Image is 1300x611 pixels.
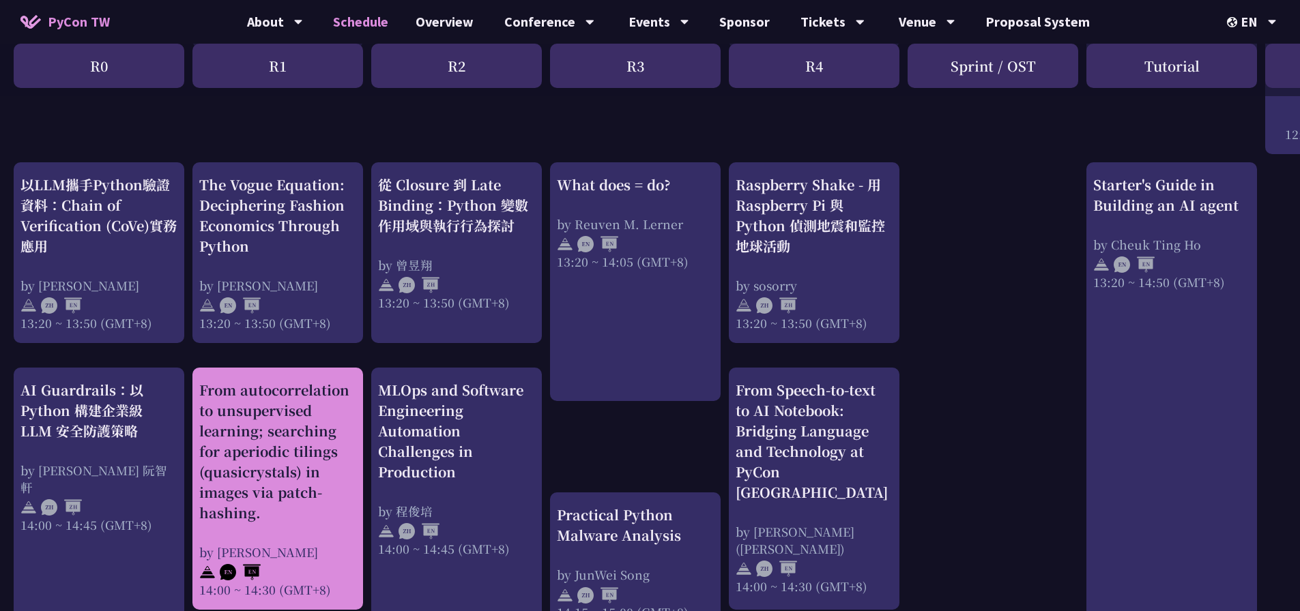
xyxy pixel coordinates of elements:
[371,44,542,88] div: R2
[378,503,535,520] div: by 程俊培
[20,462,177,496] div: by [PERSON_NAME] 阮智軒
[378,540,535,557] div: 14:00 ~ 14:45 (GMT+8)
[378,523,394,539] img: svg+xml;base64,PHN2ZyB4bWxucz0iaHR0cDovL3d3dy53My5vcmcvMjAwMC9zdmciIHdpZHRoPSIyNCIgaGVpZ2h0PSIyNC...
[20,15,41,29] img: Home icon of PyCon TW 2025
[7,5,124,39] a: PyCon TW
[1093,256,1110,273] img: svg+xml;base64,PHN2ZyB4bWxucz0iaHR0cDovL3d3dy53My5vcmcvMjAwMC9zdmciIHdpZHRoPSIyNCIgaGVpZ2h0PSIyNC...
[736,297,752,314] img: svg+xml;base64,PHN2ZyB4bWxucz0iaHR0cDovL3d3dy53My5vcmcvMjAwMC9zdmciIHdpZHRoPSIyNCIgaGVpZ2h0PSIyNC...
[557,566,714,583] div: by JunWei Song
[756,561,797,577] img: ZHEN.371966e.svg
[399,277,439,293] img: ZHZH.38617ef.svg
[736,523,893,557] div: by [PERSON_NAME] ([PERSON_NAME])
[378,277,394,293] img: svg+xml;base64,PHN2ZyB4bWxucz0iaHR0cDovL3d3dy53My5vcmcvMjAwMC9zdmciIHdpZHRoPSIyNCIgaGVpZ2h0PSIyNC...
[20,175,177,331] a: 以LLM攜手Python驗證資料：Chain of Verification (CoVe)實務應用 by [PERSON_NAME] 13:20 ~ 13:50 (GMT+8)
[908,44,1078,88] div: Sprint / OST
[736,578,893,595] div: 14:00 ~ 14:30 (GMT+8)
[1093,175,1250,290] a: Starter's Guide in Building an AI agent by Cheuk Ting Ho 13:20 ~ 14:50 (GMT+8)
[41,297,82,314] img: ZHEN.371966e.svg
[20,314,177,331] div: 13:20 ~ 13:50 (GMT+8)
[756,297,797,314] img: ZHZH.38617ef.svg
[557,236,573,252] img: svg+xml;base64,PHN2ZyB4bWxucz0iaHR0cDovL3d3dy53My5vcmcvMjAwMC9zdmciIHdpZHRoPSIyNCIgaGVpZ2h0PSIyNC...
[557,215,714,233] div: by Reuven M. Lerner
[199,175,356,331] a: The Vogue Equation: Deciphering Fashion Economics Through Python by [PERSON_NAME] 13:20 ~ 13:50 (...
[557,505,714,546] div: Practical Python Malware Analysis
[199,297,216,314] img: svg+xml;base64,PHN2ZyB4bWxucz0iaHR0cDovL3d3dy53My5vcmcvMjAwMC9zdmciIHdpZHRoPSIyNCIgaGVpZ2h0PSIyNC...
[20,516,177,533] div: 14:00 ~ 14:45 (GMT+8)
[14,44,184,88] div: R0
[378,380,535,482] div: MLOps and Software Engineering Automation Challenges in Production
[736,175,893,256] div: Raspberry Shake - 用 Raspberry Pi 與 Python 偵測地震和監控地球活動
[20,277,177,294] div: by [PERSON_NAME]
[550,44,721,88] div: R3
[20,499,37,516] img: svg+xml;base64,PHN2ZyB4bWxucz0iaHR0cDovL3d3dy53My5vcmcvMjAwMC9zdmciIHdpZHRoPSIyNCIgaGVpZ2h0PSIyNC...
[736,561,752,577] img: svg+xml;base64,PHN2ZyB4bWxucz0iaHR0cDovL3d3dy53My5vcmcvMjAwMC9zdmciIHdpZHRoPSIyNCIgaGVpZ2h0PSIyNC...
[736,380,893,503] div: From Speech-to-text to AI Notebook: Bridging Language and Technology at PyCon [GEOGRAPHIC_DATA]
[199,564,216,580] img: svg+xml;base64,PHN2ZyB4bWxucz0iaHR0cDovL3d3dy53My5vcmcvMjAwMC9zdmciIHdpZHRoPSIyNCIgaGVpZ2h0PSIyNC...
[20,297,37,314] img: svg+xml;base64,PHN2ZyB4bWxucz0iaHR0cDovL3d3dy53My5vcmcvMjAwMC9zdmciIHdpZHRoPSIyNCIgaGVpZ2h0PSIyNC...
[729,44,899,88] div: R4
[199,543,356,561] div: by [PERSON_NAME]
[577,587,618,603] img: ZHEN.371966e.svg
[199,581,356,598] div: 14:00 ~ 14:30 (GMT+8)
[1093,175,1250,215] div: Starter's Guide in Building an AI agent
[220,297,261,314] img: ENEN.5a408d1.svg
[1093,273,1250,290] div: 13:20 ~ 14:50 (GMT+8)
[1093,236,1250,253] div: by Cheuk Ting Ho
[1227,17,1241,27] img: Locale Icon
[736,277,893,294] div: by sosorry
[199,314,356,331] div: 13:20 ~ 13:50 (GMT+8)
[736,175,893,331] a: Raspberry Shake - 用 Raspberry Pi 與 Python 偵測地震和監控地球活動 by sosorry 13:20 ~ 13:50 (GMT+8)
[199,175,356,256] div: The Vogue Equation: Deciphering Fashion Economics Through Python
[1114,256,1155,273] img: ENEN.5a408d1.svg
[378,175,535,311] a: 從 Closure 到 Late Binding：Python 變數作用域與執行行為探討 by 曾昱翔 13:20 ~ 13:50 (GMT+8)
[20,380,177,533] a: AI Guardrails：以 Python 構建企業級 LLM 安全防護策略 by [PERSON_NAME] 阮智軒 14:00 ~ 14:45 (GMT+8)
[20,380,177,441] div: AI Guardrails：以 Python 構建企業級 LLM 安全防護策略
[199,380,356,523] div: From autocorrelation to unsupervised learning; searching for aperiodic tilings (quasicrystals) in...
[48,12,110,32] span: PyCon TW
[199,380,356,598] a: From autocorrelation to unsupervised learning; searching for aperiodic tilings (quasicrystals) in...
[557,175,714,270] a: What does = do? by Reuven M. Lerner 13:20 ~ 14:05 (GMT+8)
[220,564,261,580] img: ENEN.5a408d1.svg
[557,587,573,603] img: svg+xml;base64,PHN2ZyB4bWxucz0iaHR0cDovL3d3dy53My5vcmcvMjAwMC9zdmciIHdpZHRoPSIyNCIgaGVpZ2h0PSIyNC...
[199,277,356,294] div: by [PERSON_NAME]
[736,314,893,331] div: 13:20 ~ 13:50 (GMT+8)
[557,253,714,270] div: 13:20 ~ 14:05 (GMT+8)
[378,294,535,311] div: 13:20 ~ 13:50 (GMT+8)
[399,523,439,539] img: ZHEN.371966e.svg
[378,380,535,557] a: MLOps and Software Engineering Automation Challenges in Production by 程俊培 14:00 ~ 14:45 (GMT+8)
[736,380,893,595] a: From Speech-to-text to AI Notebook: Bridging Language and Technology at PyCon [GEOGRAPHIC_DATA] b...
[557,175,714,195] div: What does = do?
[577,236,618,252] img: ENEN.5a408d1.svg
[41,499,82,516] img: ZHZH.38617ef.svg
[378,175,535,236] div: 從 Closure 到 Late Binding：Python 變數作用域與執行行為探討
[378,256,535,273] div: by 曾昱翔
[20,175,177,256] div: 以LLM攜手Python驗證資料：Chain of Verification (CoVe)實務應用
[1086,44,1257,88] div: Tutorial
[192,44,363,88] div: R1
